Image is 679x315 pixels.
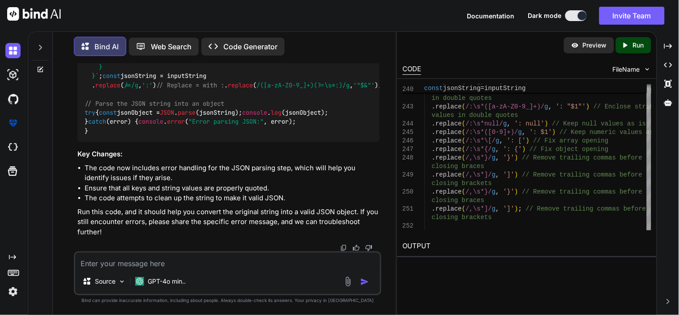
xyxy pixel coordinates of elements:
[528,11,562,20] span: Dark mode
[534,137,609,144] span: // Fix array opening
[462,120,465,127] span: (
[5,116,21,131] img: premium
[353,81,375,89] span: '"$&"'
[402,154,413,162] div: 248
[530,129,552,136] span: ': $1'
[515,171,518,178] span: )
[492,171,495,178] span: g
[99,108,117,116] span: const
[560,86,564,93] span: g
[522,154,643,161] span: // Remove trailing commas before
[77,207,380,237] p: Run this code, and it should help you convert the original string into a valid JSON object. If yo...
[466,137,496,144] span: /:\s*\[/
[560,129,665,136] span: // Keep numeric values as is
[402,171,413,179] div: 249
[522,188,643,195] span: // Remove trailing commas before
[402,64,421,75] div: CODE
[515,120,545,127] span: ': null'
[228,81,253,89] span: replace
[504,205,515,212] span: ']'
[583,41,607,50] p: Preview
[507,137,526,144] span: ': ['
[432,180,492,187] span: closing brackets
[223,41,278,52] p: Code Generator
[633,41,644,50] p: Run
[95,81,120,89] span: replace
[402,137,413,145] div: 246
[496,137,500,144] span: g
[88,117,106,125] span: catch
[594,103,658,110] span: // Enclose string
[118,278,126,285] img: Pick Models
[466,188,492,195] span: /,\s*}/
[485,85,526,92] span: inputString
[5,91,21,107] img: githubDark
[530,146,608,153] span: // Fix object opening
[466,86,560,93] span: /([a-zA-Z0-9_]+)(?=\s*:)/
[432,163,485,170] span: closing braces
[462,188,465,195] span: (
[94,41,119,52] p: Bind AI
[500,137,503,144] span: ,
[492,205,495,212] span: g
[378,81,493,89] span: // Enclose keys in double quotes
[462,154,465,161] span: (
[156,81,224,89] span: // Replace = with :
[594,86,597,93] span: )
[496,188,500,195] span: ,
[462,129,465,136] span: (
[496,154,500,161] span: ,
[432,214,492,221] span: closing brackets
[402,188,413,196] div: 250
[462,205,465,212] span: (
[466,129,519,136] span: /:\s*([0-9]+)/
[242,108,267,116] span: console
[507,120,511,127] span: ,
[462,146,465,153] span: (
[515,205,518,212] span: )
[5,284,21,299] img: settings
[504,171,515,178] span: ']'
[85,163,380,183] li: The code now includes error handling for the JSON parsing step, which will help you identify issu...
[432,171,436,178] span: .
[167,117,185,125] span: error
[402,222,413,230] div: 252
[124,81,138,89] span: /=/g
[492,188,495,195] span: g
[432,120,436,127] span: .
[436,137,462,144] span: replace
[466,103,545,110] span: /:\s*([a-zA-Z0-9_]+)/
[85,193,380,203] li: The code attempts to clean up the string to make it valid JSON.
[496,205,500,212] span: ,
[552,120,646,127] span: // Keep null values as is
[432,86,436,93] span: .
[432,197,485,204] span: closing braces
[436,103,462,110] span: replace
[496,146,500,153] span: ,
[432,146,436,153] span: .
[432,112,518,119] span: values in double quotes
[432,137,436,144] span: .
[436,171,462,178] span: replace
[85,108,95,116] span: try
[138,117,163,125] span: console
[518,129,522,136] span: g
[397,236,657,257] h2: OUTPUT
[74,297,381,304] p: Bind can provide inaccurate information, including about people. Always double-check its answers....
[436,188,462,195] span: replace
[481,85,484,92] span: =
[365,244,372,251] img: dislike
[548,103,552,110] span: ,
[515,188,518,195] span: )
[5,67,21,82] img: darkAi-studio
[340,244,347,251] img: copy
[545,103,548,110] span: g
[436,86,462,93] span: replace
[432,103,436,110] span: .
[522,171,643,178] span: // Remove trailing commas before
[436,146,462,153] span: replace
[135,277,144,286] img: GPT-4o mini
[466,205,492,212] span: /,\s*]/
[432,205,436,212] span: .
[77,149,380,160] h3: Key Changes:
